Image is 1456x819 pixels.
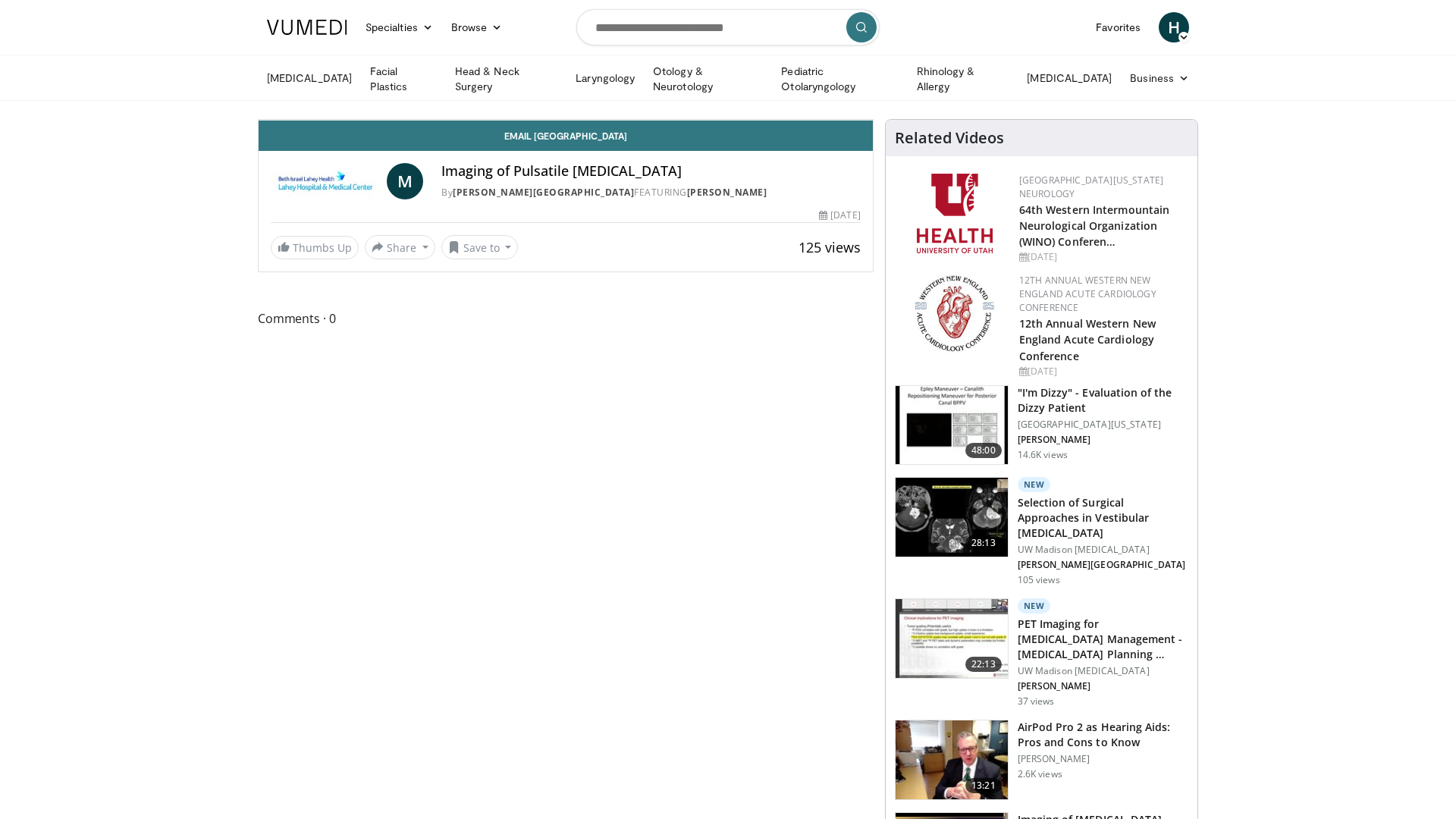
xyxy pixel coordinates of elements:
h4: Related Videos [895,129,1004,147]
a: Facial Plastics [361,64,446,94]
p: [PERSON_NAME] [1018,753,1188,765]
a: 48:00 "I'm Dizzy" - Evaluation of the Dizzy Patient [GEOGRAPHIC_DATA][US_STATE] [PERSON_NAME] 14.... [895,385,1188,466]
a: [PERSON_NAME][GEOGRAPHIC_DATA] [453,186,634,199]
a: Browse [442,12,512,42]
span: 48:00 [965,443,1002,458]
span: 125 views [799,238,861,256]
a: Business [1121,63,1198,93]
a: M [387,163,423,199]
button: Share [365,235,435,259]
a: 12th Annual Western New England Acute Cardiology Conference [1019,274,1156,314]
img: Lahey Hospital & Medical Center [271,163,381,199]
a: 22:13 New PET Imaging for [MEDICAL_DATA] Management - [MEDICAL_DATA] Planning … UW Madison [MEDIC... [895,598,1188,708]
video-js: Video Player [259,120,873,121]
a: H [1159,12,1189,42]
a: Specialties [356,12,442,42]
p: 14.6K views [1018,449,1068,461]
a: Laryngology [566,63,644,93]
a: 28:13 New Selection of Surgical Approaches in Vestibular [MEDICAL_DATA] UW Madison [MEDICAL_DATA]... [895,477,1188,586]
img: 0954f259-7907-4053-a817-32a96463ecc8.png.150x105_q85_autocrop_double_scale_upscale_version-0.2.png [912,274,996,353]
a: Rhinology & Allergy [908,64,1018,94]
a: 12th Annual Western New England Acute Cardiology Conference [1019,316,1156,362]
div: By FEATURING [441,186,860,199]
span: 13:21 [965,778,1002,793]
p: [PERSON_NAME][GEOGRAPHIC_DATA] [1018,559,1188,571]
p: 105 views [1018,574,1060,586]
a: [MEDICAL_DATA] [1018,63,1121,93]
p: New [1018,477,1051,492]
span: 22:13 [965,657,1002,672]
p: [PERSON_NAME] [1018,680,1188,692]
input: Search topics, interventions [576,9,880,45]
img: 278948ba-f234-4894-bc6b-031609f237f2.150x105_q85_crop-smart_upscale.jpg [896,599,1008,678]
h4: Imaging of Pulsatile [MEDICAL_DATA] [441,163,860,180]
span: 28:13 [965,535,1002,551]
div: [DATE] [1019,250,1185,264]
a: Thumbs Up [271,236,359,259]
h3: Selection of Surgical Approaches in Vestibular [MEDICAL_DATA] [1018,495,1188,541]
a: [GEOGRAPHIC_DATA][US_STATE] Neurology [1019,174,1164,200]
a: Otology & Neurotology [644,64,772,94]
h3: PET Imaging for [MEDICAL_DATA] Management - [MEDICAL_DATA] Planning … [1018,617,1188,662]
img: 95682de8-e5df-4f0b-b2ef-b28e4a24467c.150x105_q85_crop-smart_upscale.jpg [896,478,1008,557]
img: f6362829-b0a3-407d-a044-59546adfd345.png.150x105_q85_autocrop_double_scale_upscale_version-0.2.png [917,174,993,253]
a: Pediatric Otolaryngology [772,64,907,94]
p: UW Madison [MEDICAL_DATA] [1018,544,1188,556]
p: UW Madison [MEDICAL_DATA] [1018,665,1188,677]
a: [MEDICAL_DATA] [258,63,361,93]
a: [PERSON_NAME] [687,186,767,199]
img: a78774a7-53a7-4b08-bcf0-1e3aa9dc638f.150x105_q85_crop-smart_upscale.jpg [896,720,1008,799]
p: 37 views [1018,695,1055,708]
a: 13:21 AirPod Pro 2 as Hearing Aids: Pros and Cons to Know [PERSON_NAME] 2.6K views [895,720,1188,800]
p: [PERSON_NAME] [1018,434,1188,446]
h3: AirPod Pro 2 as Hearing Aids: Pros and Cons to Know [1018,720,1188,750]
div: [DATE] [1019,365,1185,378]
img: 5373e1fe-18ae-47e7-ad82-0c604b173657.150x105_q85_crop-smart_upscale.jpg [896,386,1008,465]
a: Email [GEOGRAPHIC_DATA] [259,121,873,151]
button: Save to [441,235,519,259]
h3: "I'm Dizzy" - Evaluation of the Dizzy Patient [1018,385,1188,416]
p: New [1018,598,1051,613]
a: Favorites [1087,12,1150,42]
p: 2.6K views [1018,768,1062,780]
img: VuMedi Logo [267,20,347,35]
a: 64th Western Intermountain Neurological Organization (WINO) Conferen… [1019,202,1170,249]
span: Comments 0 [258,309,874,328]
p: [GEOGRAPHIC_DATA][US_STATE] [1018,419,1188,431]
a: Head & Neck Surgery [446,64,566,94]
div: [DATE] [819,209,860,222]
